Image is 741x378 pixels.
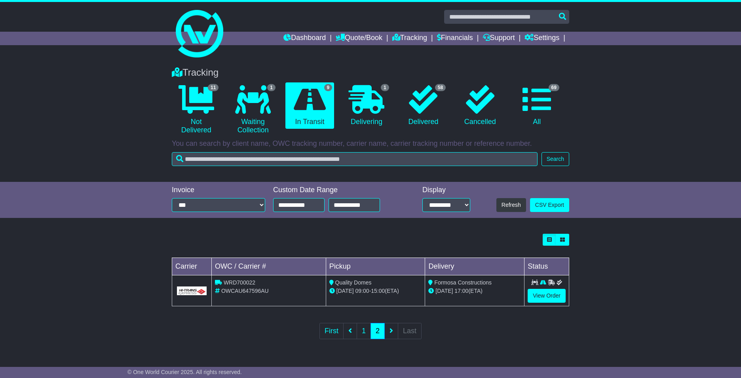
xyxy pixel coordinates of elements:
a: Settings [524,32,559,45]
a: First [319,323,344,339]
a: 9 In Transit [285,82,334,129]
td: Delivery [425,258,524,275]
span: [DATE] [336,288,354,294]
span: 9 [324,84,332,91]
a: 69 All [513,82,561,129]
span: 1 [381,84,389,91]
a: 58 Delivered [399,82,448,129]
span: 17:00 [454,288,468,294]
img: GetCarrierServiceLogo [177,286,207,295]
a: Tracking [392,32,427,45]
a: 1 Delivering [342,82,391,129]
span: © One World Courier 2025. All rights reserved. [127,369,242,375]
a: 1 Waiting Collection [228,82,277,137]
td: OWC / Carrier # [212,258,326,275]
p: You can search by client name, OWC tracking number, carrier name, carrier tracking number or refe... [172,139,569,148]
td: Status [524,258,569,275]
a: 1 [357,323,371,339]
a: Quote/Book [336,32,382,45]
span: WRD700022 [224,279,255,286]
button: Refresh [496,198,526,212]
span: Quality Domes [335,279,372,286]
a: Cancelled [456,82,504,129]
a: View Order [528,289,566,303]
span: Formosa Constructions [434,279,492,286]
td: Carrier [172,258,212,275]
span: 11 [208,84,218,91]
div: Tracking [168,67,573,78]
span: [DATE] [435,288,453,294]
a: Dashboard [283,32,326,45]
a: 11 Not Delivered [172,82,220,137]
a: CSV Export [530,198,569,212]
a: Financials [437,32,473,45]
span: 69 [549,84,559,91]
span: 09:00 [355,288,369,294]
button: Search [541,152,569,166]
span: 15:00 [371,288,385,294]
a: 2 [370,323,385,339]
div: - (ETA) [329,287,422,295]
span: 58 [435,84,446,91]
div: Invoice [172,186,265,195]
a: Support [483,32,515,45]
div: (ETA) [428,287,521,295]
div: Display [422,186,470,195]
span: OWCAU647596AU [221,288,269,294]
div: Custom Date Range [273,186,400,195]
td: Pickup [326,258,425,275]
span: 1 [267,84,275,91]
